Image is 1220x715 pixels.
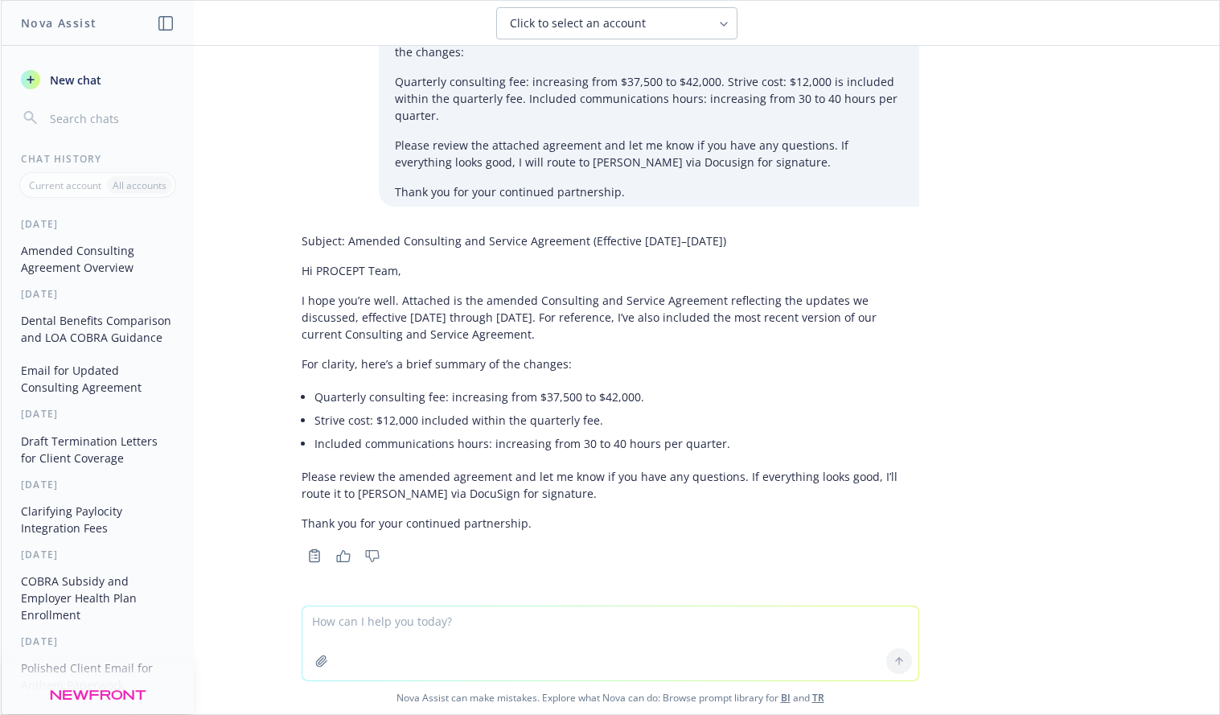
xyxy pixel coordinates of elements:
[14,237,181,281] button: Amended Consulting Agreement Overview
[359,544,385,567] button: Thumbs down
[395,137,903,171] p: Please review the attached agreement and let me know if you have any questions. If everything loo...
[781,691,791,705] a: BI
[14,357,181,401] button: Email for Updated Consulting Agreement
[47,107,175,129] input: Search chats
[7,681,1213,714] span: Nova Assist can make mistakes. Explore what Nova can do: Browse prompt library for and
[29,179,101,192] p: Current account
[302,292,919,343] p: I hope you’re well. Attached is the amended Consulting and Service Agreement reflecting the updat...
[113,179,166,192] p: All accounts
[2,478,194,491] div: [DATE]
[314,385,919,409] li: Quarterly consulting fee: increasing from $37,500 to $42,000.
[2,635,194,648] div: [DATE]
[302,515,919,532] p: Thank you for your continued partnership.
[14,498,181,541] button: Clarifying Paylocity Integration Fees
[395,73,903,124] p: Quarterly consulting fee: increasing from $37,500 to $42,000. Strive cost: $12,000 is included wi...
[2,217,194,231] div: [DATE]
[2,407,194,421] div: [DATE]
[14,428,181,471] button: Draft Termination Letters for Client Coverage
[14,307,181,351] button: Dental Benefits Comparison and LOA COBRA Guidance
[2,287,194,301] div: [DATE]
[2,152,194,166] div: Chat History
[302,262,919,279] p: Hi PROCEPT Team,
[302,232,919,249] p: Subject: Amended Consulting and Service Agreement (Effective [DATE]–[DATE])
[395,183,903,200] p: Thank you for your continued partnership.
[302,355,919,372] p: For clarity, here’s a brief summary of the changes:
[496,7,737,39] button: Click to select an account
[307,549,322,563] svg: Copy to clipboard
[314,409,919,432] li: Strive cost: $12,000 included within the quarterly fee.
[812,691,824,705] a: TR
[510,15,646,31] span: Click to select an account
[302,468,919,502] p: Please review the amended agreement and let me know if you have any questions. If everything look...
[314,432,919,455] li: Included communications hours: increasing from 30 to 40 hours per quarter.
[47,72,101,88] span: New chat
[14,65,181,94] button: New chat
[14,655,181,698] button: Polished Client Email for Anthem Paperwork
[21,14,97,31] h1: Nova Assist
[2,548,194,561] div: [DATE]
[14,568,181,628] button: COBRA Subsidy and Employer Health Plan Enrollment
